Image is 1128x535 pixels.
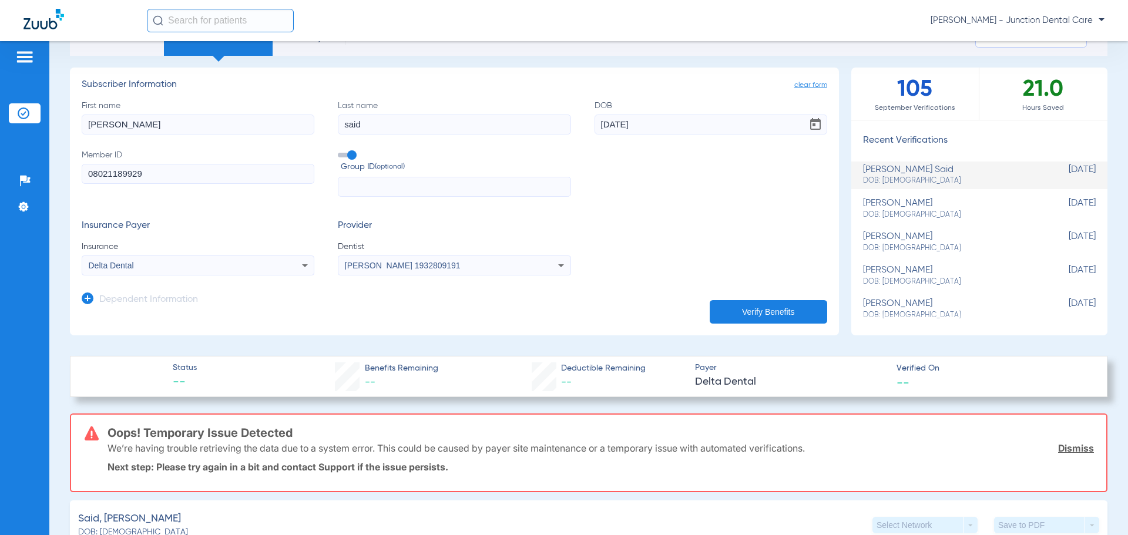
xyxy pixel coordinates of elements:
span: [DATE] [1037,298,1096,320]
span: Delta Dental [89,261,134,270]
h3: Provider [338,220,570,232]
button: Verify Benefits [710,300,827,324]
span: [DATE] [1037,198,1096,220]
span: Said, [PERSON_NAME] [78,512,181,526]
span: DOB: [DEMOGRAPHIC_DATA] [863,176,1037,186]
h3: Oops! Temporary Issue Detected [108,427,1094,439]
input: Member ID [82,164,314,184]
span: Benefits Remaining [365,362,438,375]
label: Member ID [82,149,314,197]
span: Verified On [897,362,1088,375]
span: -- [897,376,909,388]
span: Deductible Remaining [561,362,646,375]
span: DOB: [DEMOGRAPHIC_DATA] [863,277,1037,287]
div: [PERSON_NAME] [863,298,1037,320]
div: 105 [851,68,979,120]
span: Group ID [341,161,570,173]
label: Last name [338,100,570,134]
h3: Insurance Payer [82,220,314,232]
input: Search for patients [147,9,294,32]
a: Dismiss [1058,442,1094,454]
span: Payer [695,362,887,374]
button: Open calendar [804,113,827,136]
span: DOB: [DEMOGRAPHIC_DATA] [863,243,1037,254]
span: Delta Dental [695,375,887,389]
span: [DATE] [1037,164,1096,186]
span: -- [365,377,375,388]
input: Last name [338,115,570,134]
span: DOB: [DEMOGRAPHIC_DATA] [863,210,1037,220]
h3: Recent Verifications [851,135,1107,147]
span: Dentist [338,241,570,253]
span: Hours Saved [979,102,1107,114]
div: [PERSON_NAME] said [863,164,1037,186]
div: 21.0 [979,68,1107,120]
div: [PERSON_NAME] [863,231,1037,253]
label: DOB [595,100,827,134]
span: -- [561,377,572,388]
h3: Subscriber Information [82,79,827,91]
span: [DATE] [1037,231,1096,253]
small: (optional) [375,161,405,173]
span: [PERSON_NAME] 1932809191 [345,261,461,270]
span: -- [173,375,197,391]
span: DOB: [DEMOGRAPHIC_DATA] [863,310,1037,321]
div: [PERSON_NAME] [863,265,1037,287]
label: First name [82,100,314,134]
input: First name [82,115,314,134]
span: September Verifications [851,102,979,114]
span: [DATE] [1037,265,1096,287]
span: clear form [794,79,827,91]
input: DOBOpen calendar [595,115,827,134]
span: Insurance [82,241,314,253]
img: hamburger-icon [15,50,34,64]
span: [PERSON_NAME] - Junction Dental Care [931,15,1104,26]
span: Status [173,362,197,374]
img: Search Icon [153,15,163,26]
div: [PERSON_NAME] [863,198,1037,220]
img: error-icon [85,426,99,440]
p: We’re having trouble retrieving the data due to a system error. This could be caused by payer sit... [108,442,805,454]
img: Zuub Logo [23,9,64,29]
p: Next step: Please try again in a bit and contact Support if the issue persists. [108,461,1094,473]
h3: Dependent Information [99,294,198,306]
